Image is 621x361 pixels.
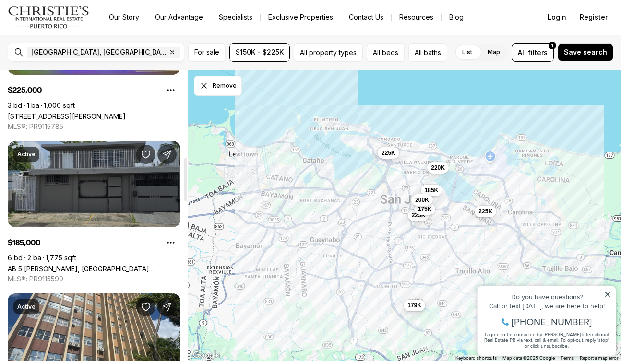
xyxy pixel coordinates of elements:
[10,31,139,37] div: Call or text [DATE], we are here to help!
[17,151,36,158] p: Active
[421,185,442,196] button: 185K
[415,196,429,204] span: 200K
[294,43,363,62] button: All property types
[194,48,219,56] span: For sale
[475,206,496,217] button: 225K
[161,233,180,252] button: Property options
[194,76,242,96] button: Dismiss drawing
[580,13,608,21] span: Register
[8,265,180,273] a: AB 5 JULIO ANDINO, SAN JUAN PR, 00922
[378,147,399,159] button: 225K
[480,44,508,61] label: Map
[542,8,572,27] button: Login
[431,164,445,172] span: 220K
[454,44,480,61] label: List
[408,43,447,62] button: All baths
[558,43,613,61] button: Save search
[382,149,395,157] span: 225K
[528,47,548,58] span: filters
[418,205,432,213] span: 175K
[442,11,471,24] a: Blog
[136,145,155,164] button: Save Property: AB 5 JULIO ANDINO
[136,297,155,316] button: Save Property: 623 PONCE DE LEÓN #1201B
[407,302,421,309] span: 179K
[408,210,430,221] button: 225K
[574,8,613,27] button: Register
[414,203,436,215] button: 175K
[411,194,433,206] button: 200K
[392,11,441,24] a: Resources
[425,186,439,194] span: 185K
[564,48,607,56] span: Save search
[157,145,177,164] button: Share Property
[404,300,425,311] button: 179K
[367,43,405,62] button: All beds
[10,22,139,28] div: Do you have questions?
[188,43,226,62] button: For sale
[551,42,553,49] span: 1
[39,45,119,55] span: [PHONE_NUMBER]
[8,6,90,29] img: logo
[518,47,526,58] span: All
[229,43,290,62] button: $150K - $225K
[512,43,554,62] button: Allfilters1
[147,11,211,24] a: Our Advantage
[412,211,426,219] span: 225K
[478,208,492,215] span: 225K
[236,48,284,56] span: $150K - $225K
[17,303,36,311] p: Active
[157,297,177,316] button: Share Property
[31,48,167,56] span: [GEOGRAPHIC_DATA], [GEOGRAPHIC_DATA], [GEOGRAPHIC_DATA]
[211,11,260,24] a: Specialists
[427,162,449,174] button: 220K
[161,81,180,100] button: Property options
[261,11,341,24] a: Exclusive Properties
[341,11,391,24] button: Contact Us
[101,11,147,24] a: Our Story
[12,59,137,77] span: I agree to be contacted by [PERSON_NAME] International Real Estate PR via text, call & email. To ...
[548,13,566,21] span: Login
[8,112,126,120] a: 824 CALLE MOLUCAS, SAN JUAN PR, 00924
